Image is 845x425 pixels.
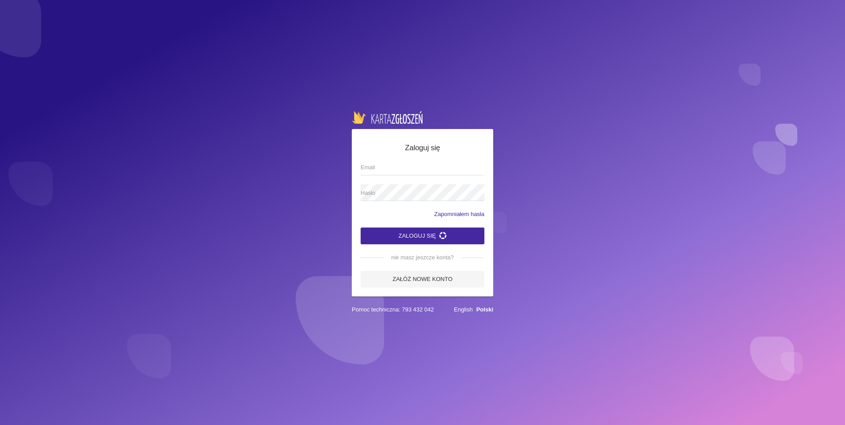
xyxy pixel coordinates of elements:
img: logo-karta.png [352,111,422,123]
input: Hasło [361,184,484,201]
button: Zaloguj się [361,228,484,244]
a: Polski [476,306,493,313]
input: Email [361,159,484,175]
span: nie masz jeszcze konta? [384,253,461,262]
h5: Zaloguj się [361,142,484,154]
a: Zapomniałem hasła [434,210,484,219]
span: Hasło [361,189,476,197]
a: Załóż nowe konto [361,271,484,288]
a: English [454,306,473,313]
span: Email [361,163,476,172]
span: Pomoc techniczna: 793 432 042 [352,305,434,314]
